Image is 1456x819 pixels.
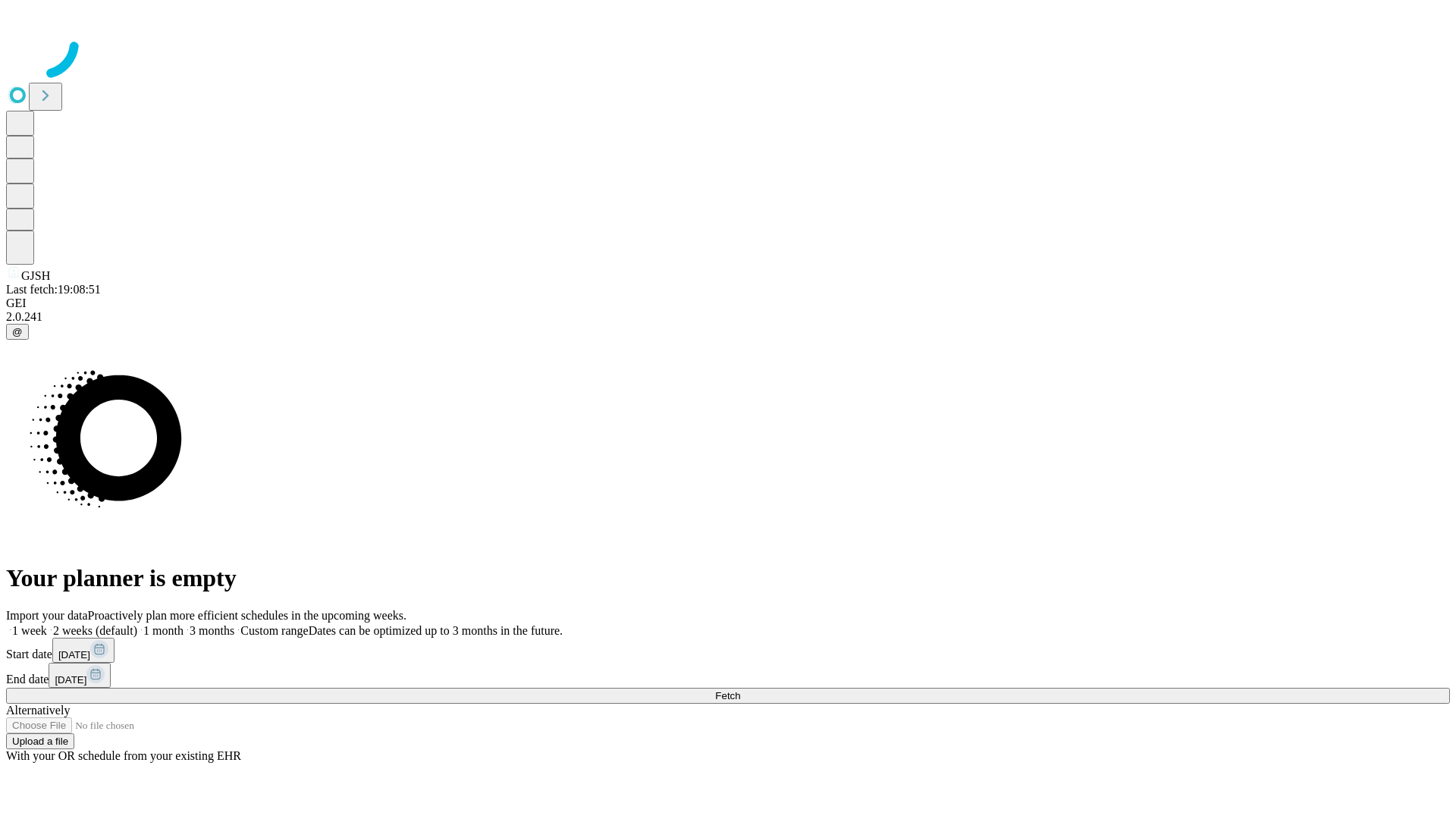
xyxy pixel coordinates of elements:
[53,624,137,637] span: 2 weeks (default)
[55,674,86,686] span: [DATE]
[6,609,88,622] span: Import your data
[309,624,563,637] span: Dates can be optimized up to 3 months in the future.
[6,324,29,340] button: @
[12,624,47,637] span: 1 week
[190,624,234,637] span: 3 months
[6,638,1450,663] div: Start date
[143,624,184,637] span: 1 month
[58,649,90,661] span: [DATE]
[52,638,115,663] button: [DATE]
[6,688,1450,704] button: Fetch
[6,310,1450,324] div: 2.0.241
[88,609,406,622] span: Proactively plan more efficient schedules in the upcoming weeks.
[49,663,111,688] button: [DATE]
[6,564,1450,592] h1: Your planner is empty
[6,733,74,749] button: Upload a file
[12,326,23,337] span: @
[240,624,308,637] span: Custom range
[6,663,1450,688] div: End date
[21,269,50,282] span: GJSH
[6,297,1450,310] div: GEI
[6,283,101,296] span: Last fetch: 19:08:51
[6,704,70,717] span: Alternatively
[6,749,241,762] span: With your OR schedule from your existing EHR
[715,690,740,701] span: Fetch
